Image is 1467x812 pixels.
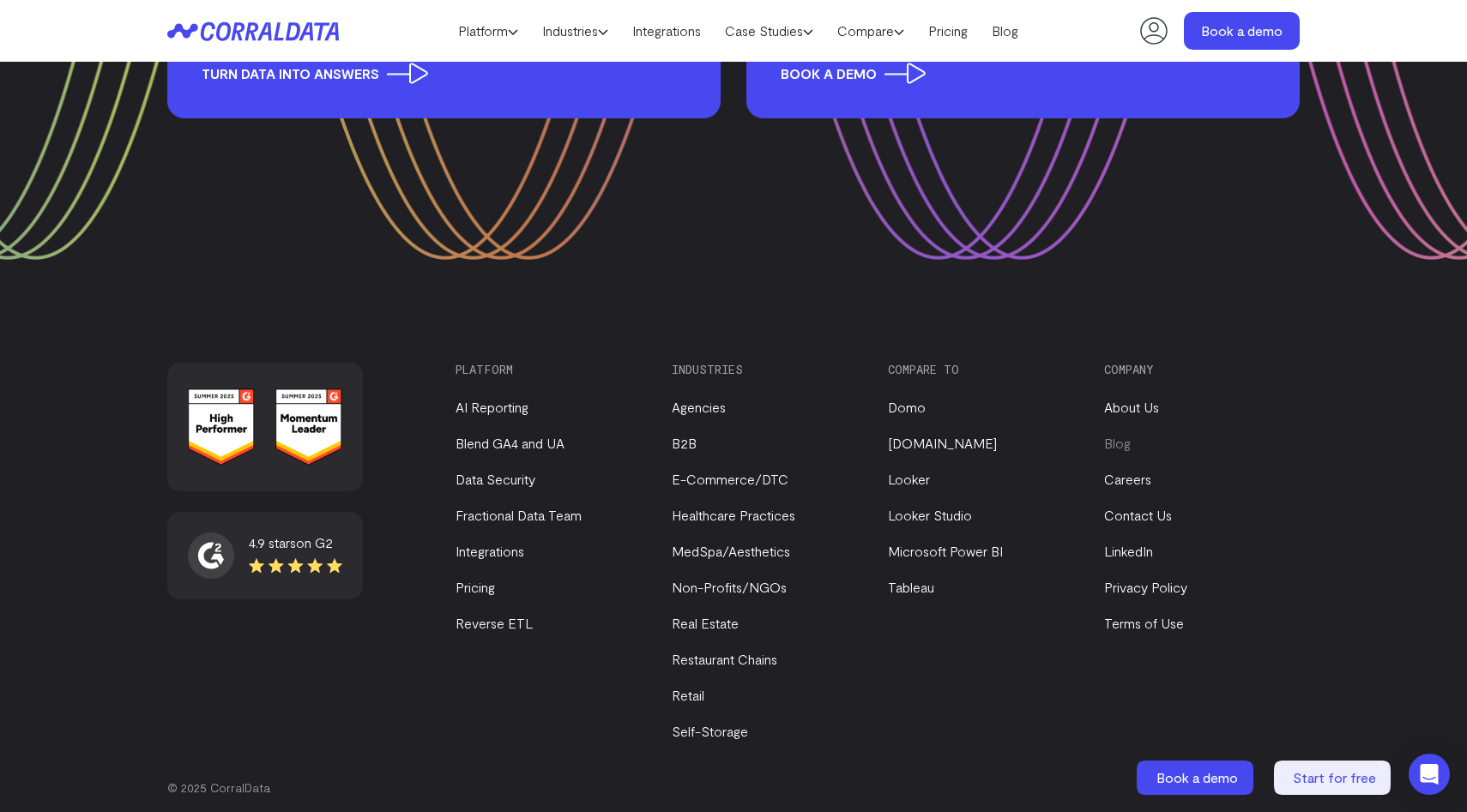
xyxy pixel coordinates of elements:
[1104,543,1153,559] a: LinkedIn
[672,543,790,559] a: MedSpa/Aesthetics
[456,363,643,376] h3: Platform
[456,543,524,559] a: Integrations
[456,507,582,523] a: Fractional Data Team
[825,18,916,44] a: Compare
[1156,769,1238,785] span: Book a demo
[672,579,787,595] a: Non-Profits/NGOs
[888,363,1075,376] h3: Compare to
[1409,754,1450,795] div: Open Intercom Messenger
[672,471,788,487] a: E-Commerce/DTC
[672,399,726,415] a: Agencies
[672,687,704,703] a: Retail
[888,507,972,523] a: Looker Studio
[456,579,495,595] a: Pricing
[888,399,926,415] a: Domo
[1104,507,1172,523] a: Contact Us
[1104,471,1151,487] a: Careers
[446,18,530,44] a: Platform
[167,779,1300,797] p: © 2025 CorralData
[1104,363,1291,376] h3: Company
[888,579,934,595] a: Tableau
[672,507,795,523] a: Healthcare Practices
[1104,435,1131,451] a: Blog
[672,435,697,451] a: B2B
[888,543,1003,559] a: Microsoft Power BI
[202,63,428,84] span: Turn data into answers
[1137,761,1257,795] a: Book a demo
[888,435,997,451] a: [DOMAIN_NAME]
[456,399,528,415] a: AI Reporting
[249,532,342,553] div: 4.9 stars
[672,723,748,739] a: Self-Storage
[620,18,713,44] a: Integrations
[672,651,777,667] a: Restaurant Chains
[713,18,825,44] a: Case Studies
[1104,615,1184,631] a: Terms of Use
[530,18,620,44] a: Industries
[456,435,564,451] a: Blend GA4 and UA
[1274,761,1394,795] a: Start for free
[1293,769,1376,785] span: Start for free
[781,63,926,84] span: Book a demo
[672,615,739,631] a: Real Estate
[296,534,333,550] span: on G2
[1104,399,1159,415] a: About Us
[672,363,859,376] h3: Industries
[980,18,1030,44] a: Blog
[888,471,930,487] a: Looker
[456,471,535,487] a: Data Security
[916,18,980,44] a: Pricing
[456,615,533,631] a: Reverse ETL
[1104,579,1187,595] a: Privacy Policy
[1184,12,1300,50] a: Book a demo
[188,532,342,579] a: 4.9 starson G2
